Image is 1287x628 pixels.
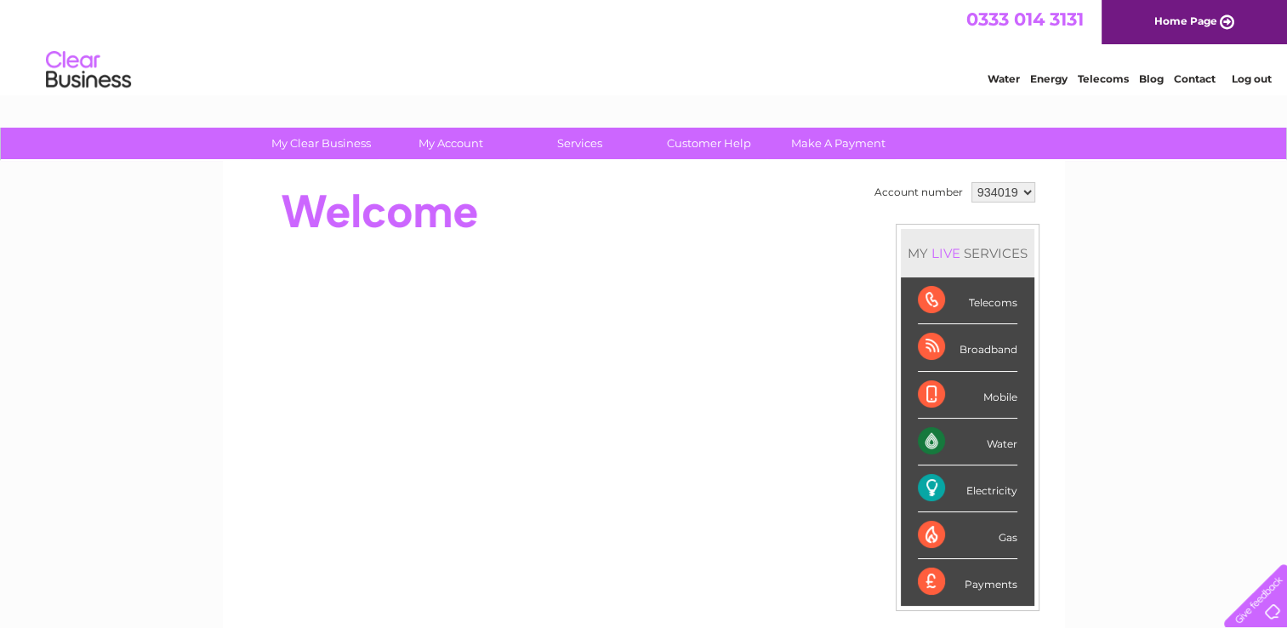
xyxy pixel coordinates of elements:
[918,372,1017,419] div: Mobile
[918,465,1017,512] div: Electricity
[1030,72,1068,85] a: Energy
[901,229,1034,277] div: MY SERVICES
[918,324,1017,371] div: Broadband
[380,128,521,159] a: My Account
[928,245,964,261] div: LIVE
[1174,72,1216,85] a: Contact
[918,277,1017,324] div: Telecoms
[870,178,967,207] td: Account number
[242,9,1046,83] div: Clear Business is a trading name of Verastar Limited (registered in [GEOGRAPHIC_DATA] No. 3667643...
[988,72,1020,85] a: Water
[1231,72,1271,85] a: Log out
[966,9,1084,30] a: 0333 014 3131
[918,419,1017,465] div: Water
[918,559,1017,605] div: Payments
[1078,72,1129,85] a: Telecoms
[1139,72,1164,85] a: Blog
[639,128,779,159] a: Customer Help
[251,128,391,159] a: My Clear Business
[45,44,132,96] img: logo.png
[918,512,1017,559] div: Gas
[768,128,908,159] a: Make A Payment
[510,128,650,159] a: Services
